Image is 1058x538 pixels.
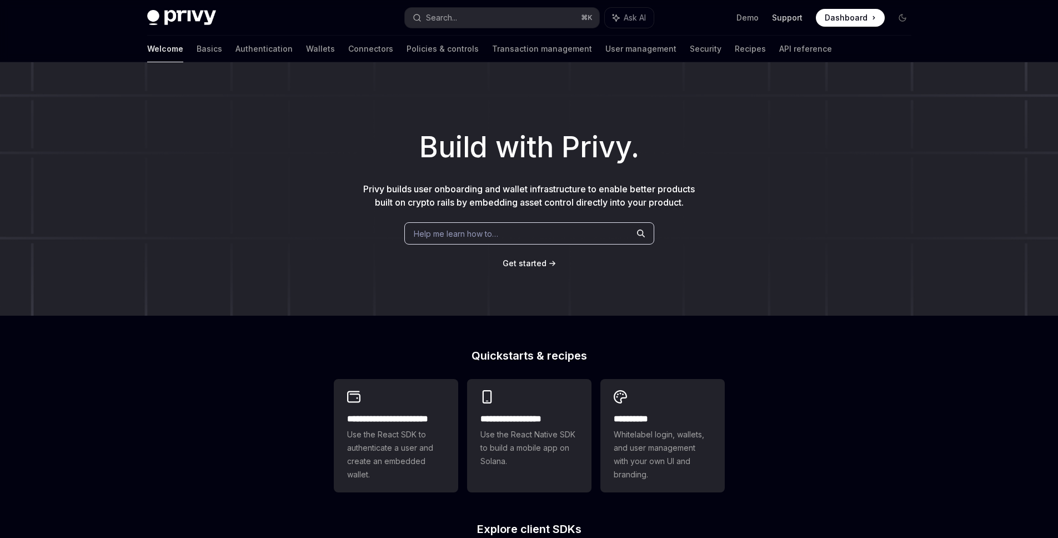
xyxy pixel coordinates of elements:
a: **** *****Whitelabel login, wallets, and user management with your own UI and branding. [600,379,725,492]
span: Help me learn how to… [414,228,498,240]
img: dark logo [147,10,216,26]
span: Ask AI [624,12,646,23]
a: Authentication [235,36,293,62]
a: Connectors [348,36,393,62]
a: API reference [779,36,832,62]
a: Dashboard [816,9,885,27]
a: Support [772,12,803,23]
button: Ask AI [605,8,654,28]
a: **** **** **** ***Use the React Native SDK to build a mobile app on Solana. [467,379,591,492]
span: Whitelabel login, wallets, and user management with your own UI and branding. [614,428,711,481]
a: User management [605,36,676,62]
h2: Quickstarts & recipes [334,350,725,361]
h1: Build with Privy. [18,126,1040,169]
button: Toggle dark mode [894,9,911,27]
a: Basics [197,36,222,62]
a: Wallets [306,36,335,62]
span: Get started [503,258,546,268]
a: Recipes [735,36,766,62]
a: Security [690,36,721,62]
a: Demo [736,12,759,23]
a: Get started [503,258,546,269]
span: Use the React SDK to authenticate a user and create an embedded wallet. [347,428,445,481]
a: Policies & controls [407,36,479,62]
a: Transaction management [492,36,592,62]
a: Welcome [147,36,183,62]
h2: Explore client SDKs [334,524,725,535]
button: Search...⌘K [405,8,599,28]
span: Use the React Native SDK to build a mobile app on Solana. [480,428,578,468]
span: Dashboard [825,12,868,23]
span: ⌘ K [581,13,593,22]
span: Privy builds user onboarding and wallet infrastructure to enable better products built on crypto ... [363,183,695,208]
div: Search... [426,11,457,24]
